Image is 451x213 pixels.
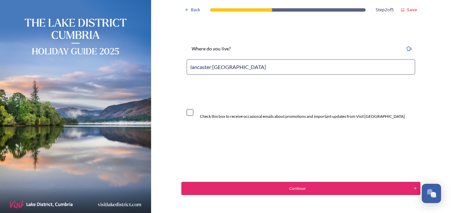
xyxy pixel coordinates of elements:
[422,184,441,203] button: Open Chat
[407,7,417,13] strong: Save
[181,182,420,195] button: Continue
[185,185,409,191] div: Continue
[200,113,405,119] div: Check this box to receive occasional emails about promotions and important updates from Visit [GE...
[181,139,282,165] iframe: reCAPTCHA
[376,7,394,13] span: Step 2 of 5
[191,7,200,13] span: Back
[187,41,236,56] div: Where do you live?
